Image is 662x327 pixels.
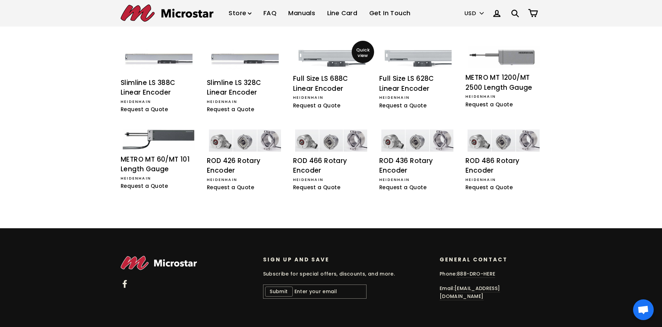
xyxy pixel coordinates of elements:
[438,133,460,143] span: Quick view
[379,156,455,176] div: ROD 436 Rotary Encoder
[263,270,430,278] p: Subscribe for special offers, discounts, and more.
[364,3,416,23] a: Get In Touch
[295,46,367,69] img: Full Size LS 688C Linear Encoder
[223,3,415,23] ul: Primary
[465,94,541,100] div: Heidenhain
[438,49,460,60] span: Quick view
[379,95,455,101] div: Heidenhain
[121,4,213,22] img: Microstar Electronics
[123,129,195,150] img: METRO MT 60/MT 101 Length Gauge
[283,3,320,23] a: Manuals
[379,74,455,94] div: Full Size LS 628C Linear Encoder
[352,133,374,143] span: Quick view
[121,175,197,182] div: Heidenhain
[258,3,282,23] a: FAQ
[207,99,283,105] div: Heidenhain
[121,99,197,105] div: Heidenhain
[381,46,453,69] img: Full Size LS 628C Linear Encoder
[263,285,367,298] input: Enter your email
[524,133,546,143] span: Quick view
[265,49,288,60] span: Quick view
[207,156,283,176] div: ROD 426 Rotary Encoder
[293,156,369,176] div: ROD 466 Rotary Encoder
[263,256,430,263] p: Sign up and save
[379,184,427,191] span: Request a Quote
[293,95,369,101] div: Heidenhain
[207,129,283,194] a: ROD 426 Rotary Encoder ROD 426 Rotary Encoder Heidenhain Request a Quote
[440,285,500,300] a: [EMAIL_ADDRESS][DOMAIN_NAME]
[465,46,541,110] a: METRO MT 1200/MT 2500 Length Gauge METRO MT 1200/MT 2500 Length Gauge Heidenhain Request a Quote
[121,182,168,190] span: Request a Quote
[179,49,202,60] span: Quick view
[465,129,541,194] a: ROD 486 Rotary Encoder ROD 486 Rotary Encoder Heidenhain Request a Quote
[265,287,293,296] button: Submit
[207,184,254,191] span: Request a Quote
[465,177,541,183] div: Heidenhain
[207,78,283,98] div: Slimline LS 328C Linear Encoder
[207,46,283,116] a: Slimline LS 328C Linear Encoder Slimline LS 328C Linear Encoder Heidenhain Request a Quote
[293,184,340,191] span: Request a Quote
[121,78,197,98] div: Slimline LS 388C Linear Encoder
[465,101,513,108] span: Request a Quote
[207,106,254,113] span: Request a Quote
[207,177,283,183] div: Heidenhain
[381,129,453,152] img: ROD 436 Rotary Encoder
[457,270,495,278] a: 888-DRO-HERE
[379,102,427,109] span: Request a Quote
[322,3,363,23] a: Line Card
[209,129,281,152] img: ROD 426 Rotary Encoder
[121,46,197,116] a: Slimline LS 388C Linear Encoder Slimline LS 388C Linear Encoder Heidenhain Request a Quote
[293,177,369,183] div: Heidenhain
[121,129,197,192] a: METRO MT 60/MT 101 Length Gauge METRO MT 60/MT 101 Length Gauge Heidenhain Request a Quote
[123,46,195,73] img: Slimline LS 388C Linear Encoder
[633,299,654,320] a: Chat megnyitása
[440,256,537,263] p: General Contact
[179,133,202,143] span: Quick view
[121,155,197,174] div: METRO MT 60/MT 101 Length Gauge
[379,177,455,183] div: Heidenhain
[524,49,546,60] span: Quick view
[465,73,541,93] div: METRO MT 1200/MT 2500 Length Gauge
[293,129,369,194] a: ROD 466 Rotary Encoder ROD 466 Rotary Encoder Heidenhain Request a Quote
[121,106,168,113] span: Request a Quote
[468,129,540,152] img: ROD 486 Rotary Encoder
[293,46,369,112] a: Full Size LS 688C Linear Encoder Full Size LS 688C Linear Encoder Heidenhain Request a Quote
[465,184,513,191] span: Request a Quote
[468,46,540,68] img: METRO MT 1200/MT 2500 Length Gauge
[379,129,455,194] a: ROD 436 Rotary Encoder ROD 436 Rotary Encoder Heidenhain Request a Quote
[209,46,281,73] img: Slimline LS 328C Linear Encoder
[265,133,288,143] span: Quick view
[293,74,369,94] div: Full Size LS 688C Linear Encoder
[379,46,455,112] a: Full Size LS 628C Linear Encoder Full Size LS 628C Linear Encoder Heidenhain Request a Quote
[352,48,374,58] span: Quick view
[121,256,197,270] img: Microstar Electronics
[293,102,340,109] span: Request a Quote
[295,129,367,152] img: ROD 466 Rotary Encoder
[465,156,541,176] div: ROD 486 Rotary Encoder
[440,285,537,300] p: Email:
[440,270,537,278] p: Phone:
[223,3,257,23] a: Store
